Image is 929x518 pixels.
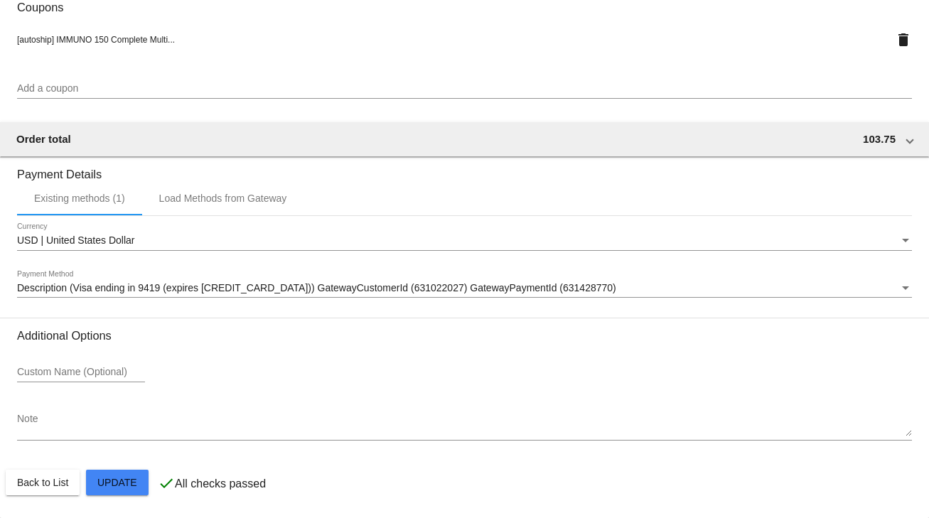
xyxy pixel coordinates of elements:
p: All checks passed [175,477,266,490]
div: Existing methods (1) [34,193,125,204]
span: Description (Visa ending in 9419 (expires [CREDIT_CARD_DATA])) GatewayCustomerId (631022027) Gate... [17,282,616,293]
mat-select: Payment Method [17,283,912,294]
button: Update [86,470,149,495]
span: [autoship] IMMUNO 150 Complete Multi... [17,35,175,45]
span: Order total [16,133,71,145]
button: Back to List [6,470,80,495]
div: Load Methods from Gateway [159,193,287,204]
input: Add a coupon [17,83,912,95]
input: Custom Name (Optional) [17,367,145,378]
mat-icon: check [158,475,175,492]
span: Update [97,477,137,488]
mat-select: Currency [17,235,912,247]
mat-icon: delete [895,31,912,48]
h3: Additional Options [17,329,912,342]
span: Back to List [17,477,68,488]
h3: Payment Details [17,157,912,181]
span: USD | United States Dollar [17,234,134,246]
span: 103.75 [863,133,896,145]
